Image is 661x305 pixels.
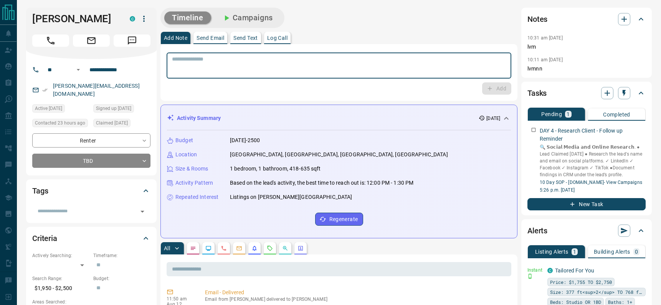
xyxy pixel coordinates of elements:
[527,198,646,210] button: New Task
[32,182,150,200] div: Tags
[573,249,576,254] p: 1
[167,296,193,302] p: 11:50 am
[214,11,281,24] button: Campaigns
[32,13,118,25] h1: [PERSON_NAME]
[540,187,646,193] p: 5:26 p.m. [DATE]
[164,35,187,41] p: Add Note
[527,57,563,62] p: 10:11 am [DATE]
[567,112,570,117] p: 1
[221,245,227,251] svg: Calls
[297,245,304,251] svg: Agent Actions
[32,282,89,295] p: $1,950 - $2,500
[527,87,547,99] h2: Tasks
[267,35,288,41] p: Log Call
[267,245,273,251] svg: Requests
[32,229,150,248] div: Criteria
[540,127,646,143] p: DAY 4 - Research Client - Follow up Reminder
[540,180,642,185] a: 10 Day SOP - [DOMAIN_NAME]- View Campaigns
[535,249,568,254] p: Listing Alerts
[164,11,211,24] button: Timeline
[603,112,630,117] p: Completed
[527,274,533,279] svg: Push Notification Only
[167,111,511,125] div: Activity Summary[DATE]
[53,83,140,97] a: [PERSON_NAME][EMAIL_ADDRESS][DOMAIN_NAME]
[114,34,150,47] span: Message
[130,16,135,21] div: condos.ca
[177,114,221,122] p: Activity Summary
[137,206,148,217] button: Open
[594,249,630,254] p: Building Alerts
[35,119,85,127] span: Contacted 23 hours ago
[550,288,643,296] span: Size: 377 ft<sup>2</sup> TO 768 ft<sup>2</sup>
[541,112,562,117] p: Pending
[233,35,258,41] p: Send Text
[230,179,413,187] p: Based on the lead's activity, the best time to reach out is: 12:00 PM - 1:30 PM
[32,34,69,47] span: Call
[251,245,258,251] svg: Listing Alerts
[175,179,213,187] p: Activity Pattern
[175,151,197,159] p: Location
[42,87,48,93] svg: Email Verified
[236,245,242,251] svg: Emails
[175,136,193,144] p: Budget
[32,232,57,244] h2: Criteria
[230,136,260,144] p: [DATE]-2500
[486,115,500,122] p: [DATE]
[96,119,128,127] span: Claimed [DATE]
[93,252,150,259] p: Timeframe:
[527,267,543,274] p: Instant
[93,104,150,115] div: Sun Aug 03 2025
[35,105,62,112] span: Active [DATE]
[93,275,150,282] p: Budget:
[96,105,131,112] span: Signed up [DATE]
[527,43,646,51] p: lvm
[205,297,508,302] p: Email from [PERSON_NAME] delivered to [PERSON_NAME]
[32,154,150,168] div: TBD
[527,13,547,25] h2: Notes
[527,84,646,102] div: Tasks
[32,104,89,115] div: Sun Aug 03 2025
[205,289,508,297] p: Email - Delivered
[73,34,110,47] span: Email
[550,278,612,286] span: Price: $1,755 TO $2,750
[527,221,646,240] div: Alerts
[540,144,646,178] p: 🔍 𝗦𝗼𝗰𝗶𝗮𝗹 𝗠𝗲𝗱𝗶𝗮 𝗮𝗻𝗱 𝗢𝗻𝗹𝗶𝗻𝗲 𝗥𝗲𝘀𝗲𝗮𝗿𝗰𝗵. ● Lead Claimed [DATE] ● Research the lead's name and email on...
[527,10,646,28] div: Notes
[205,245,212,251] svg: Lead Browsing Activity
[230,151,448,159] p: [GEOGRAPHIC_DATA], [GEOGRAPHIC_DATA], [GEOGRAPHIC_DATA], [GEOGRAPHIC_DATA]
[175,193,218,201] p: Repeated Interest
[32,185,48,197] h2: Tags
[315,213,363,226] button: Regenerate
[555,267,594,274] a: Tailored For You
[282,245,288,251] svg: Opportunities
[527,35,563,41] p: 10:31 am [DATE]
[164,246,170,251] p: All
[197,35,224,41] p: Send Email
[175,165,208,173] p: Size & Rooms
[527,65,646,73] p: lvmnn
[635,249,638,254] p: 0
[32,133,150,148] div: Renter
[190,245,196,251] svg: Notes
[93,119,150,130] div: Sun Aug 03 2025
[230,165,321,173] p: 1 bedroom, 1 bathroom, 418-635 sqft
[32,119,89,130] div: Tue Aug 12 2025
[230,193,352,201] p: Listings on [PERSON_NAME][GEOGRAPHIC_DATA]
[74,65,83,74] button: Open
[32,252,89,259] p: Actively Searching:
[32,275,89,282] p: Search Range:
[527,225,547,237] h2: Alerts
[547,268,553,273] div: condos.ca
